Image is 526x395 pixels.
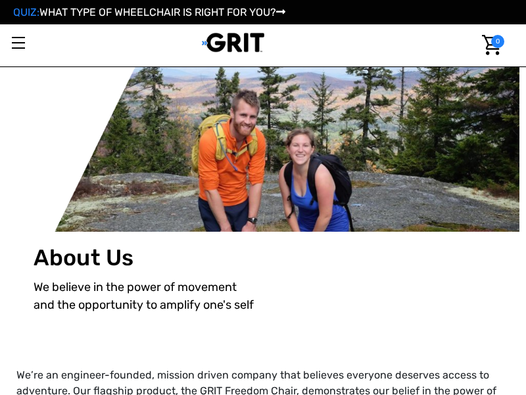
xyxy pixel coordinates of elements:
span: 0 [491,35,504,48]
a: QUIZ:WHAT TYPE OF WHEELCHAIR IS RIGHT FOR YOU? [13,6,285,18]
h1: About Us [34,245,401,272]
img: Alternative Image text [7,67,519,329]
span: Toggle menu [12,42,25,43]
p: We believe in the power of movement and the opportunity to amplify one's self [34,278,493,314]
img: GRIT All-Terrain Wheelchair and Mobility Equipment [202,32,264,53]
span: QUIZ: [13,6,39,18]
a: Cart with 0 items [474,24,504,66]
img: Cart [482,35,501,55]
